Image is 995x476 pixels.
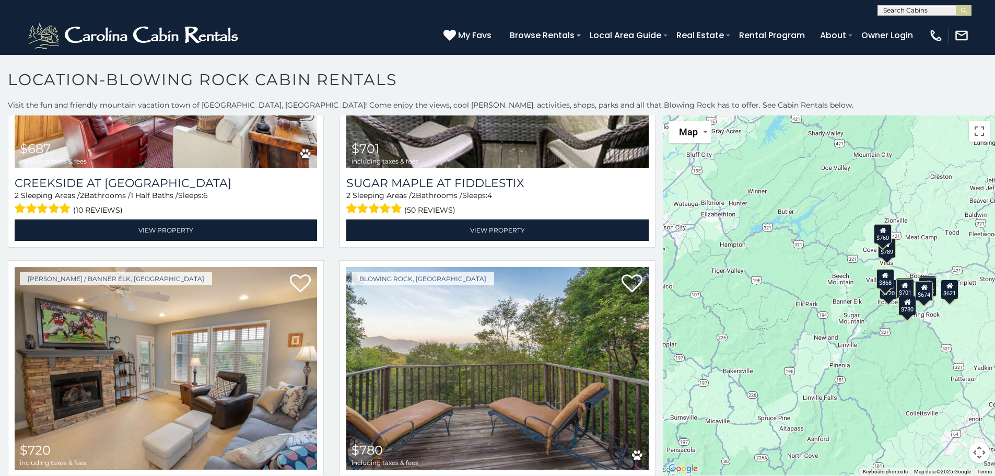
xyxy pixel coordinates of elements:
[622,273,642,295] a: Add to favorites
[352,272,494,285] a: Blowing Rock, [GEOGRAPHIC_DATA]
[896,279,914,299] div: $701
[352,443,383,458] span: $780
[15,219,317,241] a: View Property
[880,280,897,299] div: $720
[352,158,418,165] span: including taxes & fees
[26,20,243,51] img: White-1-2.png
[290,273,311,295] a: Add to favorites
[15,267,317,470] img: Havens Rest
[404,203,455,217] span: (50 reviews)
[20,459,87,466] span: including taxes & fees
[131,191,178,200] span: 1 Half Baths /
[929,28,943,43] img: phone-regular-white.png
[412,191,416,200] span: 2
[916,281,933,301] div: $674
[876,269,894,288] div: $868
[734,26,810,44] a: Rental Program
[80,191,84,200] span: 2
[15,191,19,200] span: 2
[346,176,649,190] a: Sugar Maple at Fiddlestix
[977,469,992,474] a: Terms (opens in new tab)
[346,267,649,470] img: Chalet Blueberry
[443,29,494,42] a: My Favs
[919,276,937,296] div: $799
[914,469,971,474] span: Map data ©2025 Google
[20,141,51,156] span: $687
[919,277,937,297] div: $692
[15,176,317,190] h3: Creekside at Yonahlossee
[458,29,491,42] span: My Favs
[671,26,729,44] a: Real Estate
[941,279,959,299] div: $621
[20,443,51,458] span: $720
[896,278,914,298] div: $687
[899,295,917,315] div: $780
[352,141,380,156] span: $701
[487,191,492,200] span: 4
[669,121,711,143] button: Change map style
[874,224,892,244] div: $760
[878,238,896,258] div: $789
[666,462,700,475] img: Google
[203,191,208,200] span: 6
[346,219,649,241] a: View Property
[954,28,969,43] img: mail-regular-white.png
[346,191,350,200] span: 2
[863,468,908,475] button: Keyboard shortcuts
[15,190,317,217] div: Sleeping Areas / Bathrooms / Sleeps:
[856,26,918,44] a: Owner Login
[969,442,990,463] button: Map camera controls
[969,121,990,142] button: Toggle fullscreen view
[666,462,700,475] a: Open this area in Google Maps (opens a new window)
[679,126,698,137] span: Map
[20,158,87,165] span: including taxes & fees
[20,272,212,285] a: [PERSON_NAME] / Banner Elk, [GEOGRAPHIC_DATA]
[15,176,317,190] a: Creekside at [GEOGRAPHIC_DATA]
[346,190,649,217] div: Sleeping Areas / Bathrooms / Sleeps:
[73,203,123,217] span: (10 reviews)
[815,26,851,44] a: About
[584,26,666,44] a: Local Area Guide
[352,459,418,466] span: including taxes & fees
[15,267,317,470] a: Havens Rest $720 including taxes & fees
[346,267,649,470] a: Chalet Blueberry $780 including taxes & fees
[505,26,580,44] a: Browse Rentals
